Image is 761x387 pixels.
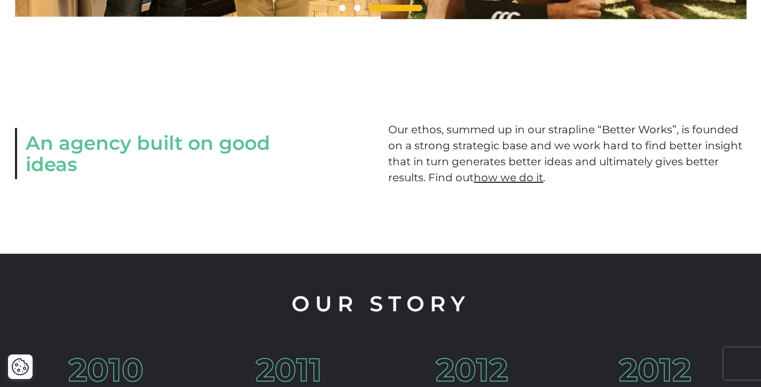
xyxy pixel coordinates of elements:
p: Our ethos, summed up in our strapline “Better Works”, is founded on a strong strategic base and w... [388,122,746,186]
a: how we do it [474,171,543,184]
h2: An agency built on good ideas [15,128,310,179]
h3: 2010 [68,354,144,386]
h3: 2012 [436,354,508,386]
h3: 2012 [619,354,691,386]
h3: 2011 [256,354,322,386]
h2: Our Story [15,288,747,320]
img: Revisit consent button [11,358,29,376]
button: Cookie Settings [11,358,29,376]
